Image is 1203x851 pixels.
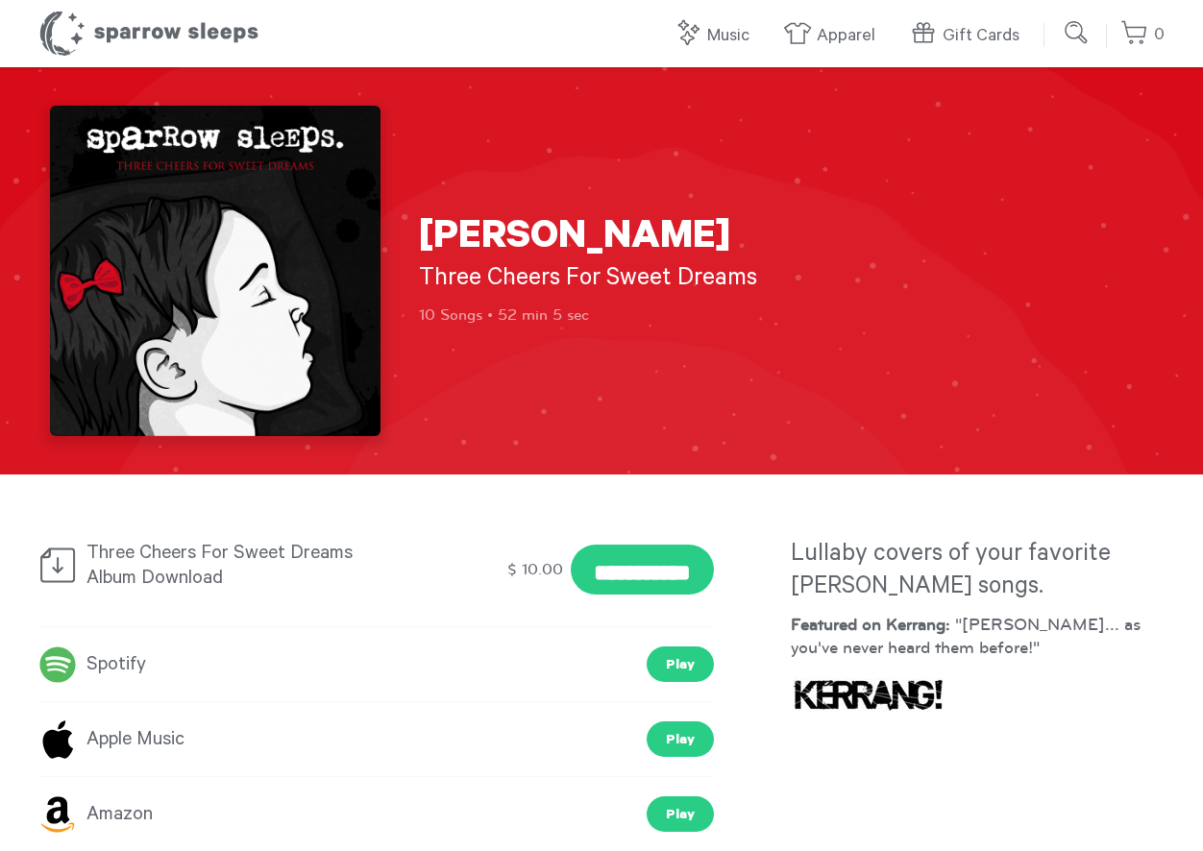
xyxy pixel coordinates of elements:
a: Gift Cards [909,15,1029,57]
h2: Three Cheers For Sweet Dreams [419,264,765,297]
div: $ 10.00 [503,552,566,587]
a: Apparel [783,15,885,57]
input: Submit [1058,13,1096,52]
a: Amazon [38,797,153,832]
a: "[PERSON_NAME]... as you've never heard them before!" [791,615,1141,657]
a: Play [647,646,714,682]
h1: Sparrow Sleeps [38,10,259,58]
span: Lullaby covers of your favorite [PERSON_NAME] songs. [791,543,1111,602]
a: Play [647,721,714,757]
img: My Chemical Romance - Three Cheers For Sweet Dreams [50,106,381,436]
h1: [PERSON_NAME] [419,216,765,264]
a: Spotify [38,647,146,682]
a: Music [674,15,759,57]
a: Play [647,796,714,832]
strong: Featured on Kerrang: [791,615,950,634]
p: 10 Songs • 52 min 5 sec [419,304,765,326]
a: 0 [1120,14,1165,56]
a: Apple Music [38,722,184,757]
div: Three Cheers For Sweet Dreams Album Download [38,537,389,593]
